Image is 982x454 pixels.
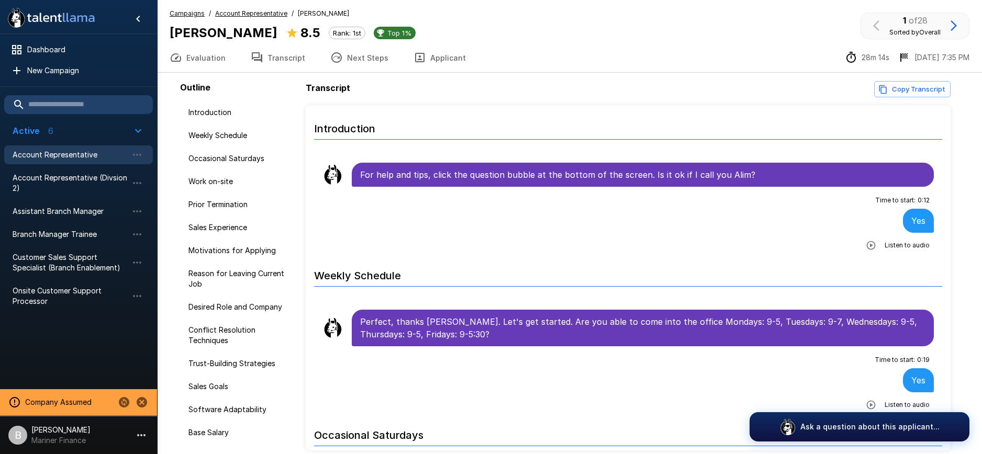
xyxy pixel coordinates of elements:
[300,25,320,40] b: 8.5
[885,240,930,251] span: Listen to audio
[911,374,925,387] p: Yes
[188,268,293,289] span: Reason for Leaving Current Job
[292,8,294,19] span: /
[238,43,318,72] button: Transcript
[898,51,969,64] div: The date and time when the interview was completed
[306,83,350,93] b: Transcript
[360,168,925,181] p: For help and tips, click the question bubble at the bottom of the screen. Is it ok if I call you ...
[170,25,277,40] b: [PERSON_NAME]
[314,418,942,446] h6: Occasional Saturdays
[188,130,293,141] span: Weekly Schedule
[360,315,925,340] p: Perfect, thanks [PERSON_NAME]. Let's get started. Are you able to come into the office Mondays: 9...
[188,245,293,256] span: Motivations for Applying
[180,149,302,168] div: Occasional Saturdays
[180,126,302,145] div: Weekly Schedule
[318,43,401,72] button: Next Steps
[188,427,293,438] span: Base Salary
[180,298,302,316] div: Desired Role and Company
[188,404,293,415] span: Software Adaptability
[862,52,889,63] p: 28m 14s
[188,176,293,187] span: Work on-site
[180,172,302,191] div: Work on-site
[914,52,969,63] p: [DATE] 7:35 PM
[779,418,796,435] img: logo_glasses@2x.png
[180,354,302,373] div: Trust-Building Strategies
[874,81,951,97] button: Copy transcript
[188,302,293,312] span: Desired Role and Company
[188,222,293,233] span: Sales Experience
[298,8,349,19] span: [PERSON_NAME]
[322,164,343,185] img: llama_clean.png
[180,195,302,214] div: Prior Termination
[180,400,302,419] div: Software Adaptability
[157,43,238,72] button: Evaluation
[180,264,302,293] div: Reason for Leaving Current Job
[170,9,205,17] u: Campaigns
[180,103,302,122] div: Introduction
[188,358,293,369] span: Trust-Building Strategies
[903,15,906,26] b: 1
[180,377,302,396] div: Sales Goals
[911,214,925,227] p: Yes
[383,29,416,37] span: Top 1%
[750,412,969,441] button: Ask a question about this applicant...
[917,355,930,365] span: 0 : 19
[329,29,365,37] span: Rank: 1st
[180,218,302,237] div: Sales Experience
[180,321,302,350] div: Conflict Resolution Techniques
[322,317,343,338] img: llama_clean.png
[889,28,941,36] span: Sorted by Overall
[180,423,302,442] div: Base Salary
[885,400,930,410] span: Listen to audio
[909,15,928,26] span: of 28
[180,82,210,93] b: Outline
[215,9,287,17] u: Account Representative
[800,422,940,432] p: Ask a question about this applicant...
[188,199,293,210] span: Prior Termination
[209,8,211,19] span: /
[314,259,942,287] h6: Weekly Schedule
[188,153,293,164] span: Occasional Saturdays
[314,112,942,140] h6: Introduction
[875,355,915,365] span: Time to start :
[845,51,889,64] div: The time between starting and completing the interview
[875,195,916,206] span: Time to start :
[401,43,478,72] button: Applicant
[180,241,302,260] div: Motivations for Applying
[188,107,293,118] span: Introduction
[918,195,930,206] span: 0 : 12
[188,381,293,392] span: Sales Goals
[188,325,293,346] span: Conflict Resolution Techniques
